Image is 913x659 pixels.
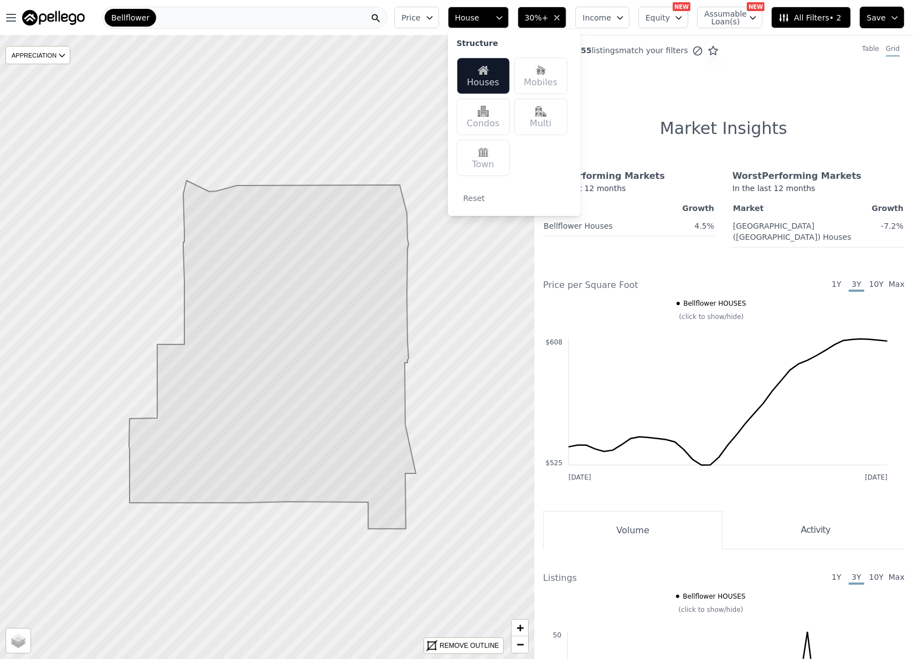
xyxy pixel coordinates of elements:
a: Layers [6,629,30,653]
text: 50 [553,631,561,639]
th: Market [543,200,660,216]
div: Town [457,140,510,176]
div: Houses [457,58,510,94]
span: 55 [578,46,591,55]
span: Bellflower HOUSES [683,592,745,601]
div: Best Performing Markets [543,169,715,183]
span: Save [867,12,886,23]
span: Equity [646,12,670,23]
span: + [517,621,524,635]
div: Condos [457,99,510,135]
img: Mobiles [535,65,546,76]
button: 30%+ [518,7,567,28]
div: NEW [673,2,690,11]
button: House [448,7,509,28]
div: In the last 12 months [543,183,715,200]
a: Bellflower Houses [544,217,613,231]
span: 1Y [829,279,844,292]
button: Volume [543,511,723,549]
button: Activity [723,511,904,549]
div: out of listings [534,45,719,56]
a: Zoom in [512,620,528,636]
span: 1Y [829,572,844,585]
span: -7.2% [881,222,904,230]
th: Growth [871,200,904,216]
h1: Market Insights [660,119,787,138]
th: Market [733,200,871,216]
th: Growth [660,200,715,216]
div: In the last 12 months [733,183,904,200]
button: Save [860,7,904,28]
img: Multi [535,106,546,117]
img: Houses [478,65,489,76]
text: $608 [545,338,563,346]
img: Pellego [22,10,85,25]
div: Mobiles [514,58,568,94]
a: Zoom out [512,636,528,653]
span: 3Y [849,279,864,292]
div: Multi [514,99,568,135]
div: Listings [543,572,724,585]
span: 10Y [869,279,884,292]
span: 4.5% [694,222,714,230]
div: (click to show/hide) [534,605,888,614]
button: Reset [457,189,492,207]
span: 10Y [869,572,884,585]
div: REMOVE OUTLINE [440,641,499,651]
span: Bellflower HOUSES [683,299,746,308]
span: 30%+ [525,12,549,23]
span: match your filters [619,45,688,56]
div: NEW [747,2,765,11]
span: Price [401,12,420,23]
div: (click to show/hide) [535,312,888,321]
div: Structure [457,38,498,49]
span: All Filters • 2 [778,12,841,23]
span: − [517,637,524,651]
text: [DATE] [865,473,888,481]
div: Worst Performing Markets [733,169,904,183]
span: 3Y [849,572,864,585]
img: Condos [478,106,489,117]
div: Table [862,44,879,56]
span: Max [889,279,904,292]
div: House [448,29,581,216]
span: Assumable Loan(s) [704,10,740,25]
button: All Filters• 2 [771,7,850,28]
span: Income [582,12,611,23]
a: [GEOGRAPHIC_DATA] ([GEOGRAPHIC_DATA]) Houses [733,217,852,243]
button: Income [575,7,630,28]
text: [DATE] [569,473,591,481]
div: APPRECIATION [6,46,70,64]
div: Grid [886,44,900,56]
button: Assumable Loan(s) [697,7,762,28]
text: $525 [545,459,563,467]
img: Town [478,147,489,158]
span: Bellflower [111,12,149,23]
button: Equity [638,7,688,28]
span: Max [889,572,904,585]
button: Price [394,7,439,28]
span: House [455,12,491,23]
div: Price per Square Foot [543,279,724,292]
